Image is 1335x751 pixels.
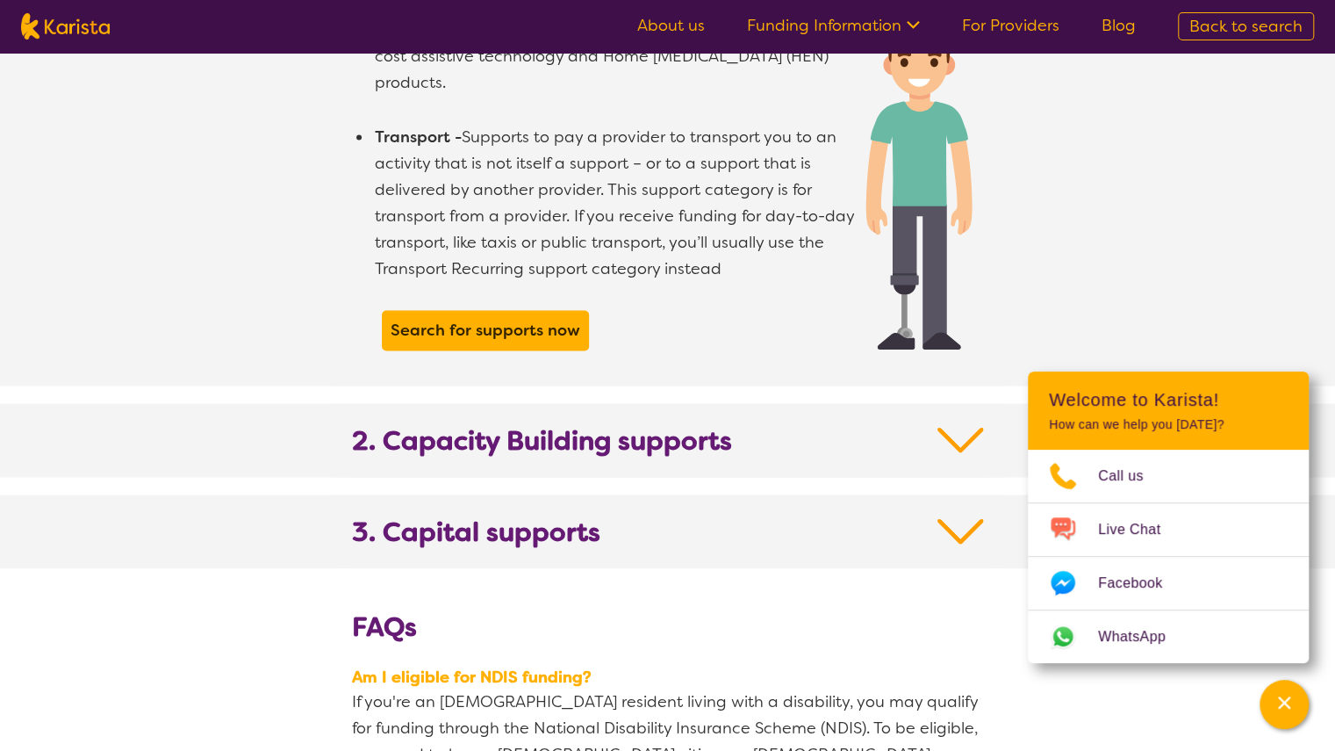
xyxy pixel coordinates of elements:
[1098,570,1183,596] span: Facebook
[1028,372,1309,663] div: Channel Menu
[21,13,110,40] img: Karista logo
[1189,16,1303,37] span: Back to search
[375,126,462,148] b: Transport -
[1028,610,1309,663] a: Web link opens in a new tab.
[373,124,878,282] li: Supports to pay a provider to transport you to an activity that is not itself a support – or to a...
[386,314,585,346] a: Search for supports now
[352,665,984,688] span: Am I eligible for NDIS funding?
[352,516,600,547] b: 3. Capital supports
[1260,680,1309,729] button: Channel Menu
[1049,417,1288,432] p: How can we help you [DATE]?
[1098,624,1187,650] span: WhatsApp
[391,320,580,341] b: Search for supports now
[1049,389,1288,410] h2: Welcome to Karista!
[937,424,984,456] img: Down Arrow
[352,424,732,456] b: 2. Capacity Building supports
[1102,15,1136,36] a: Blog
[937,516,984,547] img: Down Arrow
[1178,12,1314,40] a: Back to search
[1098,463,1165,489] span: Call us
[747,15,920,36] a: Funding Information
[637,15,705,36] a: About us
[1098,516,1181,543] span: Live Chat
[962,15,1059,36] a: For Providers
[352,609,417,644] b: FAQs
[1028,450,1309,663] ul: Choose channel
